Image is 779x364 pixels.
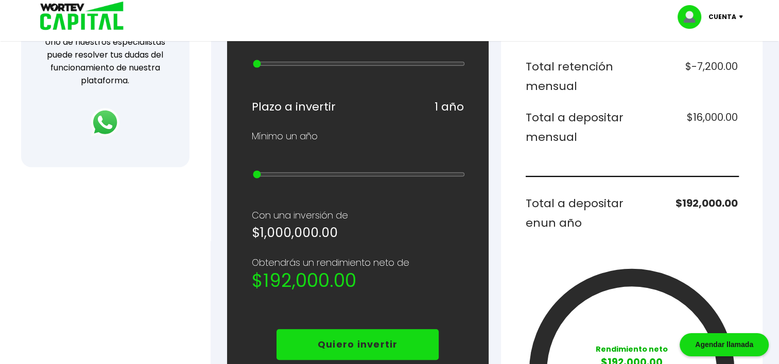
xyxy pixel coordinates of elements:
p: Obtendrás un rendimiento neto de [252,255,464,270]
h6: Plazo a invertir [252,97,336,117]
p: Con una inversión de [252,208,464,223]
h6: 1 año [435,97,464,117]
img: logos_whatsapp-icon.242b2217.svg [91,108,119,137]
h6: Total retención mensual [526,57,628,96]
h2: $192,000.00 [252,270,464,291]
button: Quiero invertir [276,329,439,360]
h6: $-7,200.00 [636,57,738,96]
h6: Total a depositar en un año [526,194,628,232]
h6: Total a depositar mensual [526,108,628,147]
p: Rendimiento neto [595,344,668,355]
p: Quiero invertir [318,337,398,352]
h6: $192,000.00 [636,194,738,232]
h5: $1,000,000.00 [252,223,464,243]
img: icon-down [736,15,750,19]
h6: $16,000.00 [636,108,738,147]
p: Mínimo un año [252,129,318,144]
div: Agendar llamada [680,333,769,356]
img: profile-image [678,5,708,29]
p: Cuenta [708,9,736,25]
p: Uno de nuestros especialistas puede resolver tus dudas del funcionamiento de nuestra plataforma. [34,35,176,87]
